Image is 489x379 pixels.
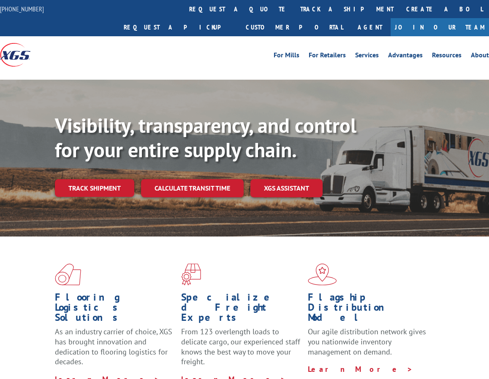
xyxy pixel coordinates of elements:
a: Request a pickup [117,18,239,36]
a: For Mills [274,52,299,61]
a: Learn More > [308,364,413,374]
a: Calculate transit time [141,179,244,197]
a: Resources [432,52,462,61]
a: For Retailers [309,52,346,61]
img: xgs-icon-focused-on-flooring-red [181,263,201,285]
h1: Specialized Freight Experts [181,292,301,327]
p: From 123 overlength loads to delicate cargo, our experienced staff knows the best way to move you... [181,327,301,374]
a: Track shipment [55,179,134,197]
a: Join Our Team [391,18,489,36]
a: About [471,52,489,61]
img: xgs-icon-flagship-distribution-model-red [308,263,337,285]
b: Visibility, transparency, and control for your entire supply chain. [55,112,356,163]
a: XGS ASSISTANT [250,179,323,197]
a: Advantages [388,52,423,61]
h1: Flagship Distribution Model [308,292,428,327]
span: As an industry carrier of choice, XGS has brought innovation and dedication to flooring logistics... [55,327,172,366]
a: Customer Portal [239,18,349,36]
a: Agent [349,18,391,36]
h1: Flooring Logistics Solutions [55,292,175,327]
img: xgs-icon-total-supply-chain-intelligence-red [55,263,81,285]
span: Our agile distribution network gives you nationwide inventory management on demand. [308,327,426,357]
a: Services [355,52,379,61]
